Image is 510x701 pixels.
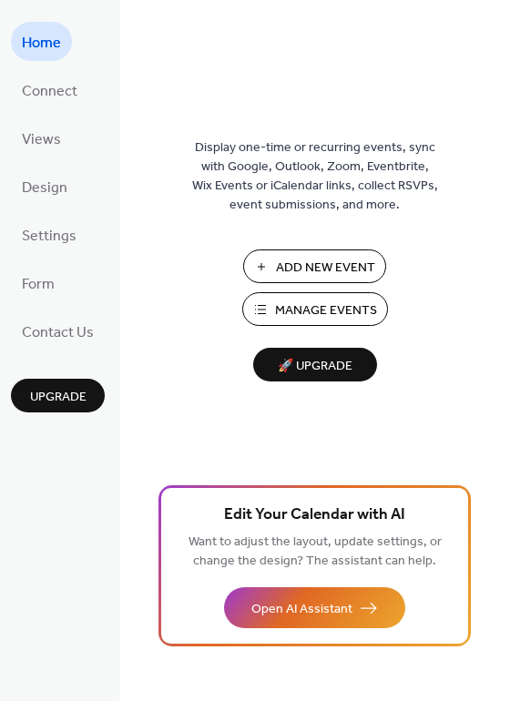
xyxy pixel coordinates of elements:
[276,259,375,278] span: Add New Event
[11,22,72,61] a: Home
[243,249,386,283] button: Add New Event
[22,319,94,347] span: Contact Us
[11,70,88,109] a: Connect
[253,348,377,381] button: 🚀 Upgrade
[251,600,352,619] span: Open AI Assistant
[189,530,442,574] span: Want to adjust the layout, update settings, or change the design? The assistant can help.
[11,167,78,206] a: Design
[22,270,55,299] span: Form
[11,263,66,302] a: Form
[224,503,405,528] span: Edit Your Calendar with AI
[275,301,377,320] span: Manage Events
[22,174,67,202] span: Design
[224,587,405,628] button: Open AI Assistant
[22,77,77,106] span: Connect
[30,388,87,407] span: Upgrade
[264,354,366,379] span: 🚀 Upgrade
[192,138,438,215] span: Display one-time or recurring events, sync with Google, Outlook, Zoom, Eventbrite, Wix Events or ...
[11,118,72,157] a: Views
[11,215,87,254] a: Settings
[242,292,388,326] button: Manage Events
[22,29,61,57] span: Home
[22,126,61,154] span: Views
[11,311,105,350] a: Contact Us
[22,222,76,250] span: Settings
[11,379,105,412] button: Upgrade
